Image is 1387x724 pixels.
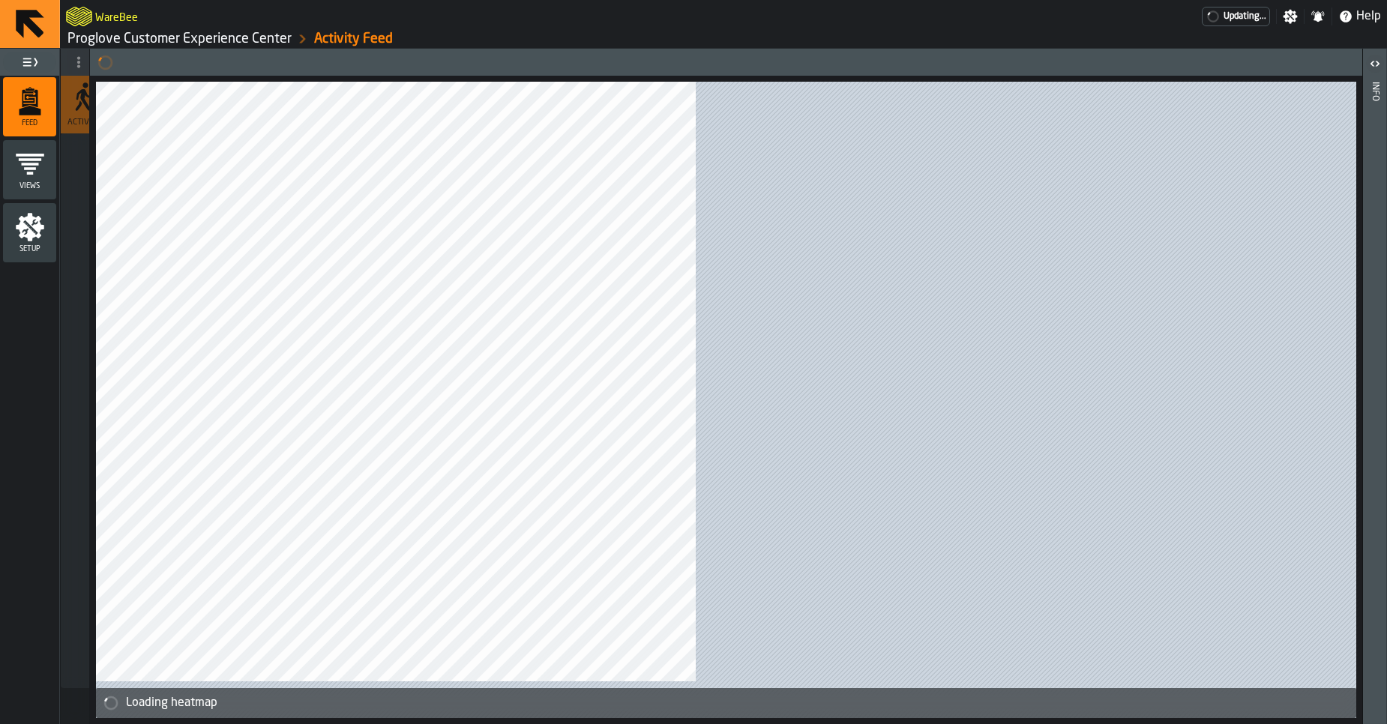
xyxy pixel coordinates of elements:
[3,182,56,190] span: Views
[73,423,289,441] div: Loading...
[3,245,56,253] span: Setup
[1224,11,1266,22] span: Updating...
[1202,7,1270,26] div: Menu Subscription
[1363,49,1386,724] header: Info
[1365,52,1386,79] label: button-toggle-Open
[1202,7,1270,26] a: link-to-/wh/i/ad8a128b-0962-41b6-b9c5-f48cc7973f93/pricing/
[3,77,56,137] li: menu Feed
[67,31,292,47] a: link-to-/wh/i/ad8a128b-0962-41b6-b9c5-f48cc7973f93/simulations
[3,140,56,200] li: menu Views
[1370,79,1380,720] div: Info
[3,203,56,263] li: menu Setup
[314,31,393,47] a: link-to-/wh/i/ad8a128b-0962-41b6-b9c5-f48cc7973f93/feed/e050e23e-57ec-4b53-a121-0d5bf70703cd
[3,119,56,127] span: Feed
[95,9,138,24] h2: Sub Title
[67,118,100,127] span: Activity
[126,694,1350,712] div: Loading heatmap
[1277,9,1304,24] label: button-toggle-Settings
[1305,9,1332,24] label: button-toggle-Notifications
[96,688,1356,718] div: alert-Loading heatmap
[66,30,723,48] nav: Breadcrumb
[1356,7,1381,25] span: Help
[66,3,92,30] a: logo-header
[1332,7,1387,25] label: button-toggle-Help
[64,50,277,74] div: Activity Feed
[3,52,56,73] label: button-toggle-Toggle Full Menu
